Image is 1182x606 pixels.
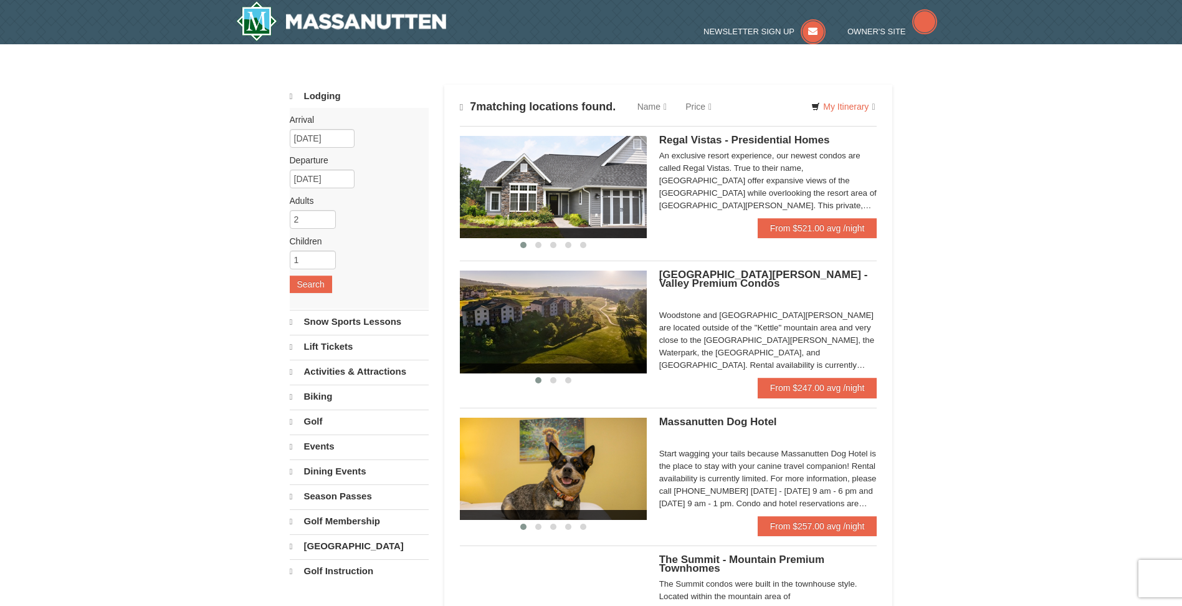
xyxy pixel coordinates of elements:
[847,27,906,36] span: Owner's Site
[659,134,830,146] span: Regal Vistas - Presidential Homes
[659,309,877,372] div: Woodstone and [GEOGRAPHIC_DATA][PERSON_NAME] are located outside of the "Kettle" mountain area an...
[676,94,721,119] a: Price
[758,378,877,398] a: From $247.00 avg /night
[703,27,826,36] a: Newsletter Sign Up
[758,218,877,238] a: From $521.00 avg /night
[290,235,419,248] label: Children
[703,27,794,36] span: Newsletter Sign Up
[290,385,429,408] a: Biking
[290,459,429,483] a: Dining Events
[659,269,868,289] span: [GEOGRAPHIC_DATA][PERSON_NAME] - Valley Premium Condos
[290,276,332,293] button: Search
[290,195,419,207] label: Adults
[659,150,877,212] div: An exclusive resort experience, our newest condos are called Regal Vistas. True to their name, [G...
[290,410,429,433] a: Golf
[659,448,877,510] div: Start wagging your tails because Massanutten Dog Hotel is the place to stay with your canine trav...
[290,534,429,558] a: [GEOGRAPHIC_DATA]
[290,335,429,358] a: Lift Tickets
[290,310,429,334] a: Snow Sports Lessons
[290,360,429,383] a: Activities & Attractions
[659,416,777,428] span: Massanutten Dog Hotel
[290,85,429,108] a: Lodging
[847,27,937,36] a: Owner's Site
[628,94,676,119] a: Name
[290,484,429,508] a: Season Passes
[290,559,429,583] a: Golf Instruction
[803,97,883,116] a: My Itinerary
[236,1,447,41] img: Massanutten Resort Logo
[659,554,824,574] span: The Summit - Mountain Premium Townhomes
[290,113,419,126] label: Arrival
[290,154,419,166] label: Departure
[290,509,429,533] a: Golf Membership
[290,435,429,458] a: Events
[236,1,447,41] a: Massanutten Resort
[758,516,877,536] a: From $257.00 avg /night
